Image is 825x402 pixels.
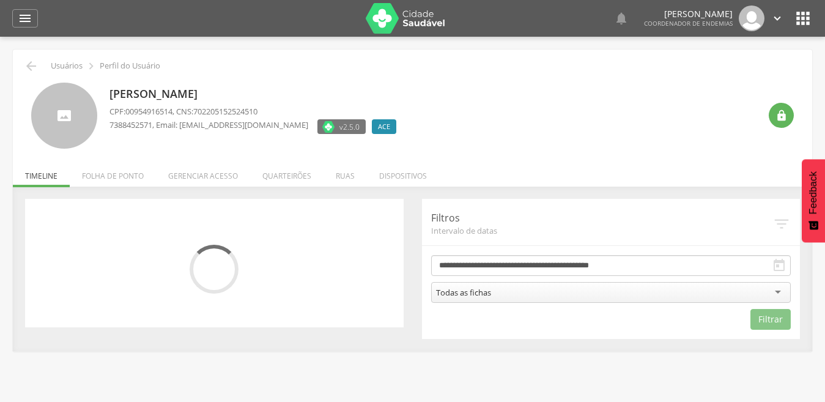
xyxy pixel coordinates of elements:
[772,215,791,233] i: 
[431,211,773,225] p: Filtros
[802,159,825,242] button: Feedback - Mostrar pesquisa
[109,106,402,117] p: CPF: , CNS:
[324,158,367,187] li: Ruas
[109,86,402,102] p: [PERSON_NAME]
[250,158,324,187] li: Quarteirões
[193,106,257,117] span: 702205152524510
[125,106,172,117] span: 00954916514
[156,158,250,187] li: Gerenciar acesso
[84,59,98,73] i: 
[109,119,308,131] p: , Email: [EMAIL_ADDRESS][DOMAIN_NAME]
[644,10,733,18] p: [PERSON_NAME]
[769,103,794,128] div: Resetar senha
[378,122,390,132] span: ACE
[436,287,491,298] div: Todas as fichas
[775,110,788,122] i: 
[614,6,629,31] a: 
[771,6,784,31] a: 
[70,158,156,187] li: Folha de ponto
[100,61,160,71] p: Perfil do Usuário
[18,11,32,26] i: 
[24,59,39,73] i: Voltar
[644,19,733,28] span: Coordenador de Endemias
[431,225,773,236] span: Intervalo de datas
[793,9,813,28] i: 
[808,171,819,214] span: Feedback
[771,12,784,25] i: 
[772,258,786,273] i: 
[317,119,366,134] label: Versão do aplicativo
[367,158,439,187] li: Dispositivos
[109,119,152,130] span: 7388452571
[12,9,38,28] a: 
[614,11,629,26] i: 
[339,121,360,133] span: v2.5.0
[750,309,791,330] button: Filtrar
[51,61,83,71] p: Usuários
